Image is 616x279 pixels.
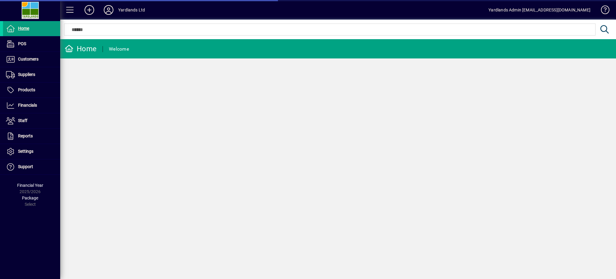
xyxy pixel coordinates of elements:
a: Products [3,83,60,98]
span: Staff [18,118,27,123]
span: Reports [18,133,33,138]
span: POS [18,41,26,46]
a: Settings [3,144,60,159]
button: Add [80,5,99,15]
div: Yardlands Ltd [118,5,145,15]
a: Customers [3,52,60,67]
div: Home [65,44,97,54]
div: Welcome [109,44,129,54]
a: Suppliers [3,67,60,82]
span: Financials [18,103,37,108]
span: Package [22,196,38,200]
a: Support [3,159,60,174]
span: Home [18,26,29,31]
a: Staff [3,113,60,128]
button: Profile [99,5,118,15]
span: Customers [18,57,38,61]
span: Products [18,87,35,92]
a: Financials [3,98,60,113]
div: Yardlands Admin [EMAIL_ADDRESS][DOMAIN_NAME] [488,5,590,15]
span: Suppliers [18,72,35,77]
span: Settings [18,149,33,154]
a: Reports [3,129,60,144]
a: Knowledge Base [596,1,608,21]
a: POS [3,36,60,52]
span: Financial Year [17,183,43,188]
span: Support [18,164,33,169]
